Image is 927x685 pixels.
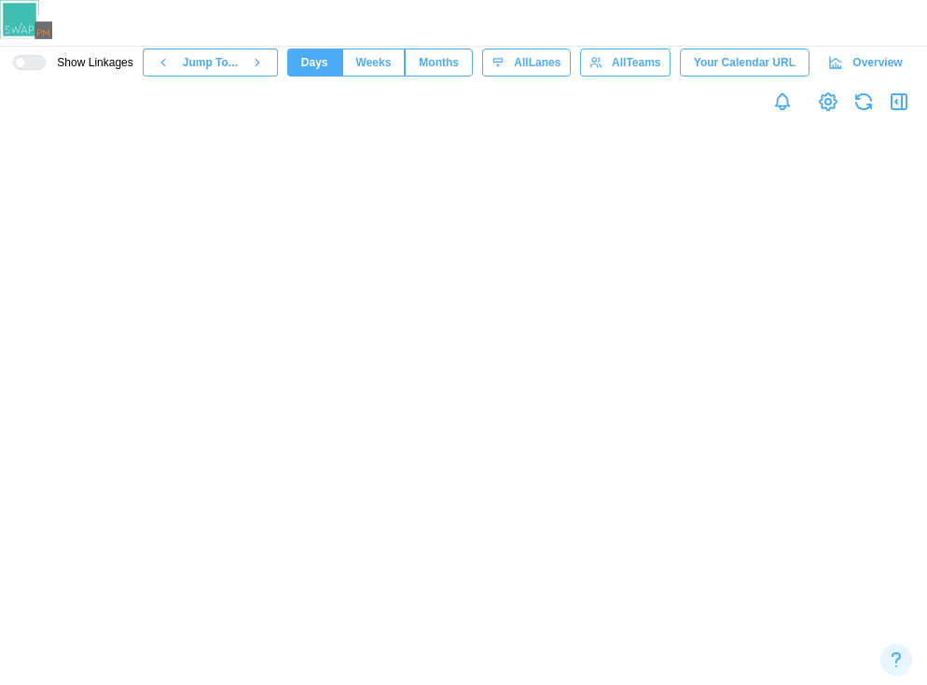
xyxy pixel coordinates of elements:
button: Months [405,49,473,77]
span: Your Calendar URL [694,49,796,76]
button: Weeks [342,49,406,77]
span: Weeks [356,49,392,76]
a: Notifications [767,86,798,118]
a: View Project [815,89,841,115]
span: Days [301,49,328,76]
span: Overview [852,49,902,76]
span: Show Linkages [46,55,132,70]
button: AllLanes [482,49,571,77]
span: Months [419,49,459,76]
button: Jump To... [183,49,238,77]
button: AllTeams [580,49,671,77]
button: Your Calendar URL [680,49,809,77]
span: All Teams [612,49,660,76]
span: All Lanes [514,49,560,76]
button: Days [287,49,342,77]
span: Jump To... [183,49,238,76]
a: Overview [819,49,912,77]
button: Refresh Grid [851,89,877,115]
button: Open Drawer [886,89,912,115]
